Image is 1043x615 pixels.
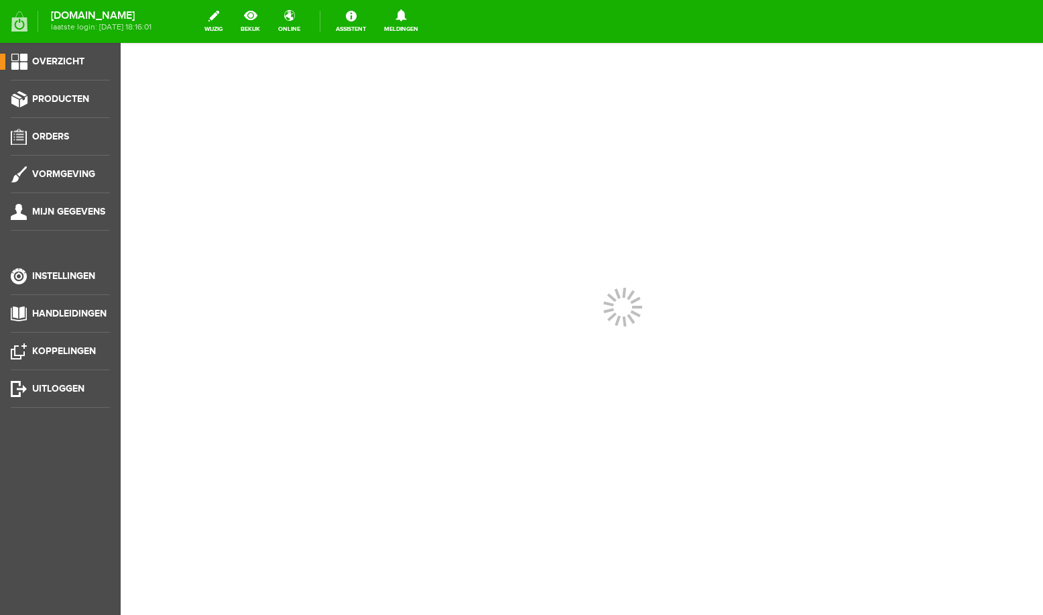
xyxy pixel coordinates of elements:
[196,7,231,36] a: wijzig
[32,345,96,357] span: Koppelingen
[32,168,95,180] span: Vormgeving
[32,270,95,282] span: Instellingen
[32,131,69,142] span: Orders
[32,56,84,67] span: Overzicht
[32,206,105,217] span: Mijn gegevens
[270,7,308,36] a: online
[51,23,151,31] span: laatste login: [DATE] 18:16:01
[233,7,268,36] a: bekijk
[32,383,84,394] span: Uitloggen
[376,7,426,36] a: Meldingen
[32,93,89,105] span: Producten
[32,308,107,319] span: Handleidingen
[328,7,374,36] a: Assistent
[51,12,151,19] strong: [DOMAIN_NAME]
